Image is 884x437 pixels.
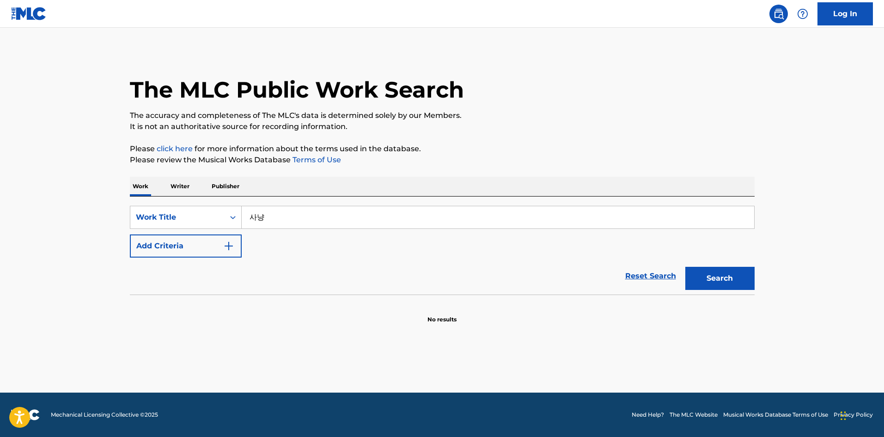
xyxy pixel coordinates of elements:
[130,234,242,258] button: Add Criteria
[130,177,151,196] p: Work
[427,304,457,324] p: No results
[797,8,808,19] img: help
[793,5,812,23] div: Help
[168,177,192,196] p: Writer
[834,411,873,419] a: Privacy Policy
[769,5,788,23] a: Public Search
[136,212,219,223] div: Work Title
[157,144,193,153] a: click here
[209,177,242,196] p: Publisher
[130,206,755,295] form: Search Form
[841,402,846,430] div: Drag
[670,411,718,419] a: The MLC Website
[11,409,40,420] img: logo
[130,154,755,166] p: Please review the Musical Works Database
[838,393,884,437] iframe: Chat Widget
[51,411,158,419] span: Mechanical Licensing Collective © 2025
[817,2,873,25] a: Log In
[723,411,828,419] a: Musical Works Database Terms of Use
[11,7,47,20] img: MLC Logo
[130,110,755,121] p: The accuracy and completeness of The MLC's data is determined solely by our Members.
[130,76,464,104] h1: The MLC Public Work Search
[130,143,755,154] p: Please for more information about the terms used in the database.
[685,267,755,290] button: Search
[773,8,784,19] img: search
[632,411,664,419] a: Need Help?
[291,155,341,164] a: Terms of Use
[130,121,755,132] p: It is not an authoritative source for recording information.
[223,240,234,252] img: 9d2ae6d4665cec9f34b9.svg
[621,266,681,286] a: Reset Search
